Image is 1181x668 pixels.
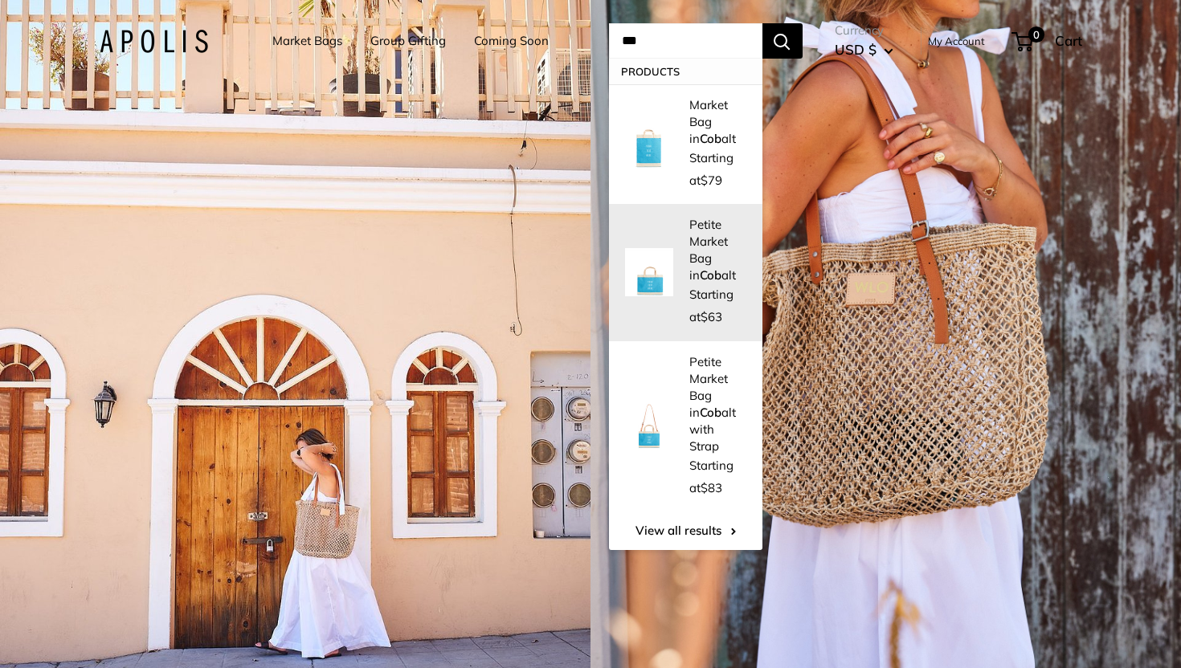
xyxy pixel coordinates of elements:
[689,96,746,147] p: Market Bag in alt
[625,120,673,169] img: Market Bag in Cobalt
[689,216,746,283] p: Petite Market Bag in alt
[1013,28,1082,54] a: 0 Cart
[625,402,673,450] img: Petite Market Bag in Cobalt with Strap
[609,23,762,59] input: Search...
[625,248,673,296] img: Petite Market Bag in Cobalt
[609,511,762,550] a: View all results
[701,173,722,188] span: $79
[272,30,342,52] a: Market Bags
[1055,32,1082,49] span: Cart
[835,19,893,42] span: Currency
[835,41,877,58] span: USD $
[689,458,734,495] span: Starting at
[701,480,722,495] span: $83
[700,131,721,146] strong: Cob
[609,59,762,84] p: Products
[700,267,721,283] strong: Cob
[701,309,722,324] span: $63
[928,31,985,51] a: My Account
[1028,26,1044,43] span: 0
[700,405,721,420] strong: Cob
[609,341,762,511] a: Petite Market Bag in Cobalt with Strap Petite Market Bag inCobalt with Strap Starting at$83
[689,353,746,454] p: Petite Market Bag in alt with Strap
[689,287,734,324] span: Starting at
[609,84,762,204] a: Market Bag in Cobalt Market Bag inCobalt Starting at$79
[835,37,893,63] button: USD $
[100,30,208,53] img: Apolis
[474,30,549,52] a: Coming Soon
[689,150,734,188] span: Starting at
[370,30,446,52] a: Group Gifting
[762,23,803,59] button: Search
[609,204,762,340] a: Petite Market Bag in Cobalt Petite Market Bag inCobalt Starting at$63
